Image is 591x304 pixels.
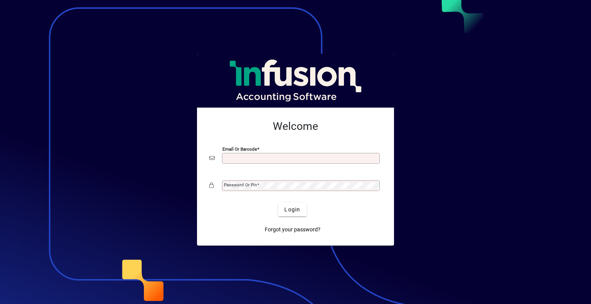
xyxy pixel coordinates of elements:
[265,226,321,234] span: Forgot your password?
[209,120,382,133] h2: Welcome
[224,182,257,188] mat-label: Password or Pin
[222,146,257,152] mat-label: Email or Barcode
[262,223,324,236] a: Forgot your password?
[278,203,306,216] button: Login
[284,206,300,214] span: Login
